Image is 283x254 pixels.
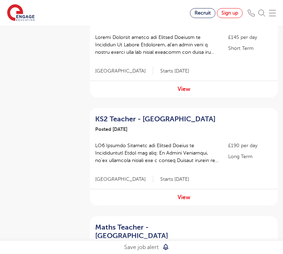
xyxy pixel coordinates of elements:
[228,153,272,160] p: Long Term
[217,8,243,18] a: Sign up
[195,10,211,16] span: Recruit
[124,243,158,252] p: Save job alert
[178,194,190,201] a: View
[95,34,221,56] p: Loremi Dolorsit ametco adi Elitsed Doeiusm te Incididun Ut Labore Etdolorem, al’en admin veni q n...
[228,45,272,52] p: Short Term
[269,10,276,17] img: Mobile Menu
[178,86,190,92] a: View
[190,8,215,18] a: Recruit
[258,10,265,17] img: Search
[248,10,255,17] img: Phone
[95,142,221,164] p: LO6 Ipsumdo Sitametc adi Elitsed Doeius te Incididuntutl Etdol mag aliq: En Admini Veniamqui, no’...
[228,142,272,149] p: £190 per day
[7,4,35,22] img: Engage Education
[228,34,272,41] p: £145 per day
[95,223,219,240] a: Maths Teacher - [GEOGRAPHIC_DATA]
[95,126,127,132] span: Posted [DATE]
[95,115,219,123] a: KS2 Teacher - [GEOGRAPHIC_DATA]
